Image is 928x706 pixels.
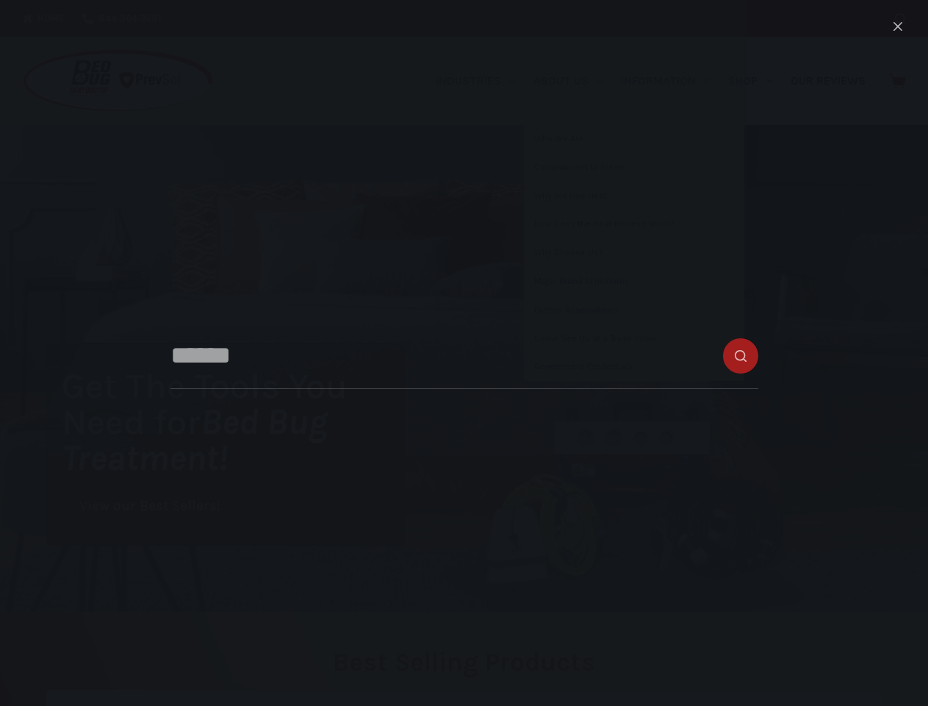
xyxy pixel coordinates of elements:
img: Prevsol/Bed Bug Heat Doctor [22,49,215,114]
a: Why Choose Us? [524,239,744,267]
a: Come See Us at a Trade Show [524,325,744,353]
button: Search [895,13,906,24]
a: Shop [719,37,781,125]
a: About Us [524,37,611,125]
a: Our Reviews [781,37,874,125]
button: Open LiveChat chat widget [12,6,56,50]
a: Who We Are [524,125,744,153]
a: View our Best Sellers! [62,491,238,522]
a: Major Brand Affiliations [524,268,744,296]
a: Partner Associations [524,296,744,324]
h2: Best Selling Products [46,649,882,675]
a: Industries [426,37,524,125]
a: How Does the Heat Process Work? [524,210,744,238]
a: Government Credentials [524,353,744,381]
span: View our Best Sellers! [79,499,220,513]
i: Bed Bug Treatment! [62,401,328,479]
a: Commitment to Green [524,154,744,182]
h1: Get The Tools You Need for [62,368,404,476]
nav: Primary [426,37,874,125]
a: Information [612,37,719,125]
a: Why We Use Heat [524,182,744,210]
